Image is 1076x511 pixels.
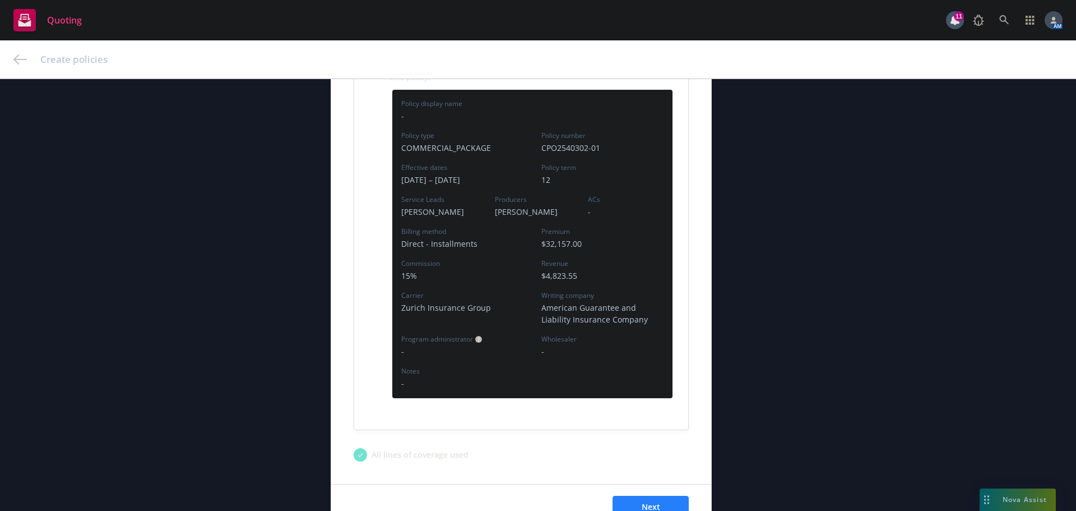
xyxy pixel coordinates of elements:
span: 15% [401,270,523,282]
div: Effective dates [401,163,447,173]
span: Nova Assist [1003,495,1047,504]
span: CPO2540302-01 [541,142,664,154]
div: Producers [495,195,527,205]
div: Program administrator [401,334,473,344]
a: Switch app [1019,9,1041,31]
span: - [401,378,523,389]
div: Writing company [541,291,594,301]
div: Service Leads [401,195,444,205]
div: Premium [541,227,570,237]
span: - [401,346,523,357]
span: - [541,346,664,357]
div: All lines of coverage used [372,449,469,461]
div: Notes [401,366,420,376]
div: Wholesaler [541,334,577,344]
a: Search [993,9,1015,31]
div: Revenue [541,259,568,269]
div: ACs [588,195,600,205]
span: $32,157.00 [541,238,664,250]
span: Quoting [47,16,82,25]
span: 12 [541,174,664,186]
span: American Guarantee and Liability Insurance Company [541,302,664,325]
span: - [401,110,664,122]
span: COMMERCIAL_PACKAGE [401,142,523,154]
span: $4,823.55 [541,270,664,282]
div: Carrier [401,291,424,301]
span: [DATE] – [DATE] [401,174,523,186]
span: - [588,206,664,218]
span: Create policies [40,53,108,66]
span: Zurich Insurance Group [401,302,523,314]
a: Report a Bug [967,9,990,31]
span: [PERSON_NAME] [495,206,571,218]
div: Billing method [401,227,446,237]
a: Quoting [9,4,86,36]
span: [PERSON_NAME] [401,206,477,218]
div: Policy type [401,131,434,141]
div: Policy number [541,131,586,141]
div: Policy display name [401,99,462,109]
div: Commission [401,259,440,269]
div: Policy term [541,163,576,173]
div: 11 [954,11,964,21]
div: Drag to move [980,489,994,511]
button: Nova Assist [980,489,1056,511]
span: Direct - Installments [401,238,523,250]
